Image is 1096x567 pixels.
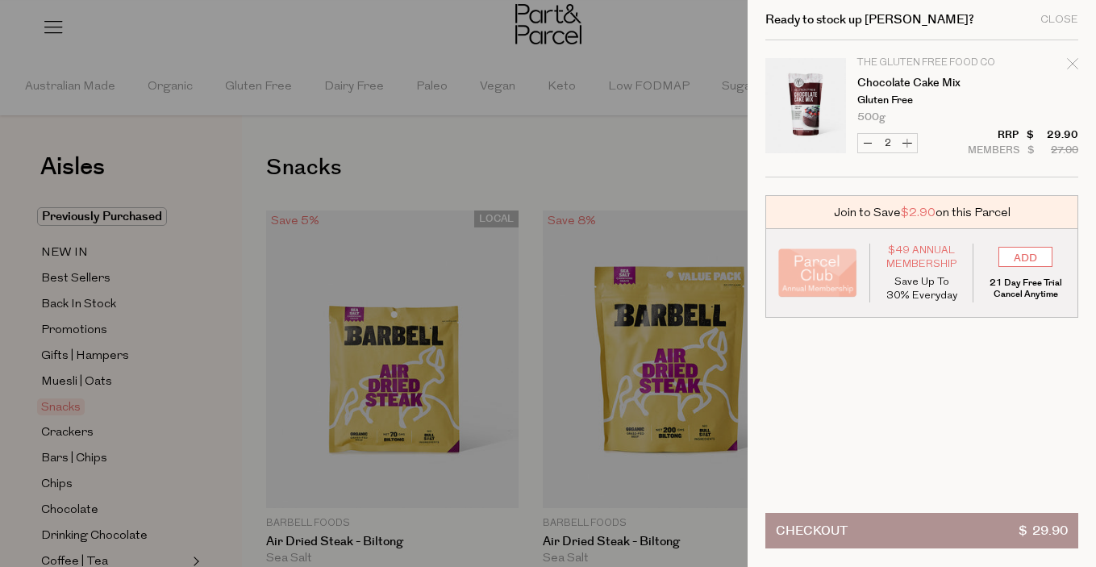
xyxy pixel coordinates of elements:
span: $ 29.90 [1019,514,1068,548]
span: 500g [857,112,886,123]
input: QTY Chocolate Cake Mix [877,134,898,152]
a: Chocolate Cake Mix [857,77,982,89]
span: $49 Annual Membership [882,244,961,271]
p: Gluten Free [857,95,982,106]
span: $2.90 [901,204,936,221]
div: Close [1040,15,1078,25]
p: Save Up To 30% Everyday [882,275,961,302]
div: Join to Save on this Parcel [765,195,1078,229]
span: Checkout [776,514,848,548]
p: 21 Day Free Trial Cancel Anytime [986,277,1065,300]
button: Checkout$ 29.90 [765,513,1078,548]
input: ADD [998,247,1052,267]
p: The Gluten Free Food Co [857,58,982,68]
div: Remove Chocolate Cake Mix [1067,56,1078,77]
h2: Ready to stock up [PERSON_NAME]? [765,14,974,26]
